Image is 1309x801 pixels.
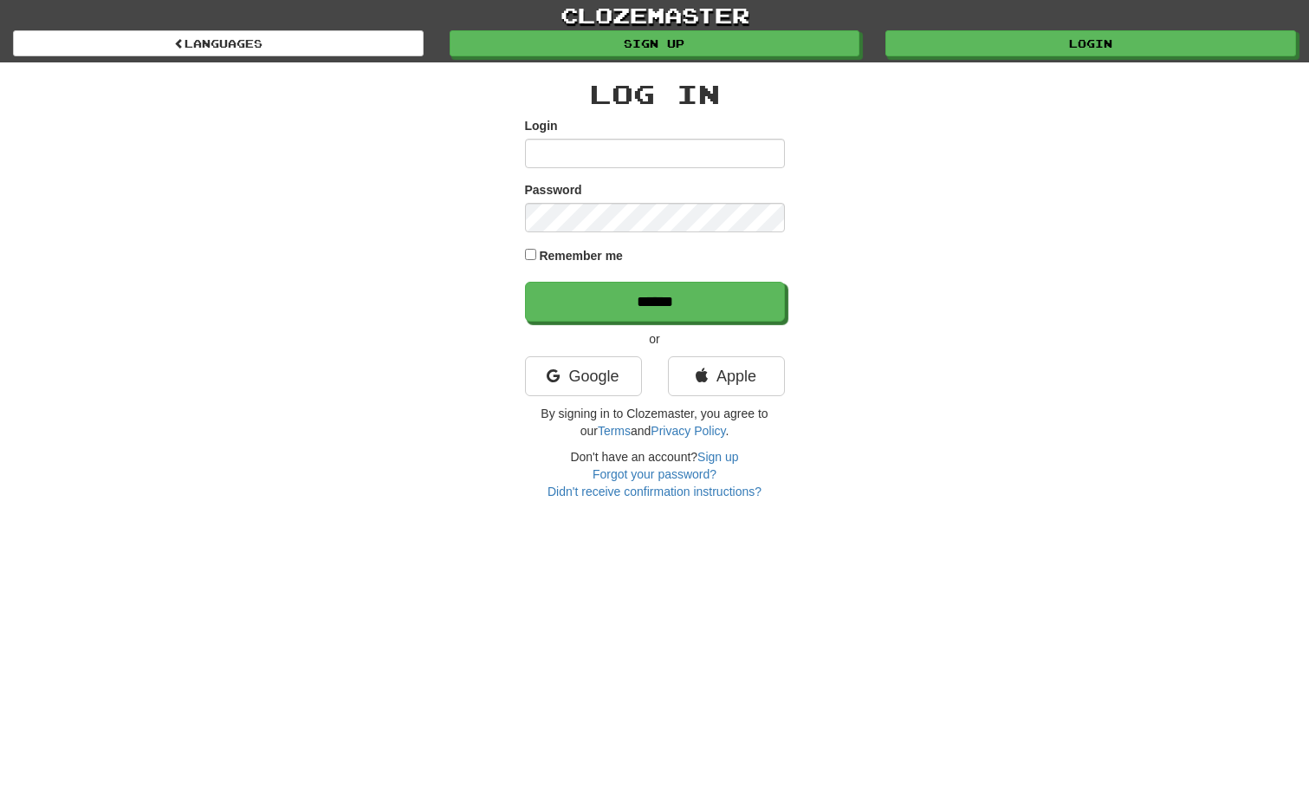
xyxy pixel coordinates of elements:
a: Languages [13,30,424,56]
a: Apple [668,356,785,396]
a: Terms [598,424,631,438]
p: or [525,330,785,348]
a: Didn't receive confirmation instructions? [548,485,761,498]
label: Password [525,181,582,199]
a: Sign up [697,450,738,464]
a: Google [525,356,642,396]
label: Login [525,117,558,134]
p: By signing in to Clozemaster, you agree to our and . [525,405,785,440]
a: Login [885,30,1296,56]
a: Privacy Policy [651,424,725,438]
a: Forgot your password? [593,467,716,481]
a: Sign up [450,30,860,56]
label: Remember me [539,247,623,264]
h2: Log In [525,80,785,108]
div: Don't have an account? [525,448,785,500]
